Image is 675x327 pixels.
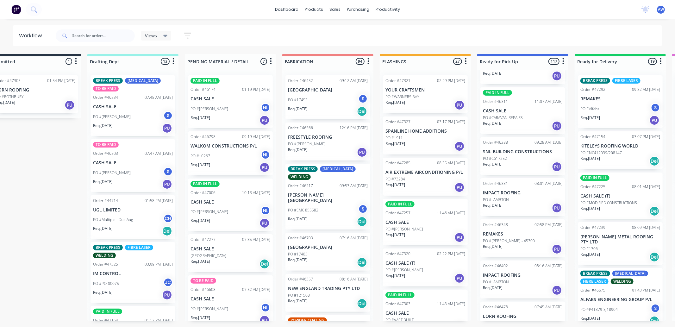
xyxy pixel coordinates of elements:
p: PO #C617252 [483,156,507,161]
p: PO #[PERSON_NAME] [288,141,326,147]
p: PO #[PERSON_NAME] [191,106,228,112]
div: Order #46534 [93,95,118,100]
div: 12:16 PM [DATE] [340,125,368,131]
div: 09:32 AM [DATE] [632,87,660,92]
p: [GEOGRAPHIC_DATA] [288,87,368,93]
div: Order #47154 [580,134,605,140]
p: PO #121508 [288,292,310,298]
div: Order #47006 [191,190,216,196]
div: PU [552,71,562,81]
div: Order #46174 [191,87,216,92]
div: PAID IN FULL [191,181,220,187]
div: Order #46217 [288,183,313,189]
p: Req. [DATE] [580,316,600,321]
p: Req. [DATE] [580,156,600,161]
div: Del [357,217,367,227]
div: PU [552,203,562,213]
p: Req. [DATE] [288,106,308,112]
div: Order #47277 [191,237,216,242]
p: IMPACT ROOFING [483,273,563,278]
div: TO BE PAID [93,142,119,148]
p: Req. [DATE] [93,123,113,129]
p: PO #10267 [191,153,210,159]
div: Order #46675 [580,287,605,293]
div: Order #47239 [580,225,605,230]
div: Order #4728508:35 AM [DATE]AIR EXTREME AIRCONDITIONING P/LPO #73284Req.[DATE]PU [383,158,468,196]
p: PO #[PERSON_NAME] [191,306,228,312]
p: Req. [DATE] [483,161,503,167]
p: PO #1911 [385,135,403,141]
div: Order #47285 [385,160,410,166]
p: CASH SALE [93,104,173,110]
div: BREAK PRESS [288,166,318,172]
div: Order #4732703:17 PM [DATE]SPANLINE HOME ADDITIONSPO #1911Req.[DATE]PU [383,116,468,154]
p: CASH SALE [191,246,270,252]
div: PU [259,162,270,173]
div: 03:07 PM [DATE] [632,134,660,140]
div: Order #4471401:58 PM [DATE]UGL LIMITEDPO #Multiple - Due AugCHReq.[DATE]Del [91,195,175,239]
div: TO BE PAID [93,86,119,91]
div: BREAK PRESS[MEDICAL_DATA]WELDINGOrder #4621709:53 AM [DATE][PERSON_NAME][GEOGRAPHIC_DATA]PO #EMC ... [285,164,370,230]
div: 07:16 AM [DATE] [340,235,368,241]
div: 08:01 AM [DATE] [632,184,660,190]
div: 11:07 AM [DATE] [534,99,563,104]
div: Order #4640208:16 AM [DATE]IMPACT ROOFINGPO #LAMBTONReq.[DATE]PU [480,261,565,299]
div: PAID IN FULLOrder #4700610:13 AM [DATE]CASH SALEPO #[PERSON_NAME]NLReq.[DATE]PU [188,179,273,231]
p: AIR EXTREME AIRCONDITIONING P/L [385,170,465,175]
div: [MEDICAL_DATA] [612,271,648,276]
p: NEW ENGLAND TRADING PTY LTD [288,286,368,291]
p: PO #MODIFIED CONSTRUCTIONS [580,200,637,206]
div: PU [552,121,562,131]
p: Req. [DATE] [191,315,210,321]
div: Order #46357 [288,276,313,282]
p: PO #[PERSON_NAME] [191,209,228,215]
div: S [651,304,660,313]
div: 01:43 PM [DATE] [632,287,660,293]
p: PO #LAMBTON [483,197,509,203]
div: 02:58 PM [DATE] [534,222,563,228]
p: PO #[PERSON_NAME] [93,170,131,176]
div: POWDER COATING [288,318,327,323]
div: PU [259,315,270,325]
div: Order #46566 [288,125,313,131]
img: Factory [11,5,21,14]
p: PO #EMC 855582 [288,207,318,213]
p: CASH SALE (T) [580,193,660,199]
div: WELDING [611,279,634,284]
p: FREESTYLE ROOFING [288,135,368,140]
div: Order #46331 [483,181,508,186]
p: [PERSON_NAME] METAL ROOFING PTY LTD [580,234,660,245]
div: Order #4656612:16 PM [DATE]FREESTYLE ROOFINGPO #[PERSON_NAME]Req.[DATE]PU [285,123,370,160]
div: Order #47321 [385,78,410,84]
div: NL [261,103,270,112]
p: PO #Alfabs [580,106,599,112]
div: productivity [372,5,403,14]
div: PU [259,115,270,125]
div: WELDING [93,253,116,258]
p: Req. [DATE] [385,141,405,147]
div: Order #4645209:12 AM [DATE][GEOGRAPHIC_DATA]PO #17453SReq.[DATE]Del [285,75,370,119]
div: Order #46703 [288,235,313,241]
p: PO #P41379-SJ18904 [580,307,618,312]
div: Order #4727707:35 AM [DATE]CASH SALE[GEOGRAPHIC_DATA]Req.[DATE]Del [188,234,273,272]
div: BREAK PRESS [93,245,123,250]
div: BREAK PRESS [580,78,610,84]
div: Order #46608 [191,287,216,292]
p: Req. [DATE] [191,259,210,264]
p: [GEOGRAPHIC_DATA] [191,253,226,259]
div: BREAK PRESS [93,78,123,84]
div: Order #46402 [483,263,508,269]
p: CASH SALE [385,311,465,316]
div: PU [65,100,75,110]
div: Order #47320 [385,251,410,257]
div: PU [259,218,270,228]
p: PO #PO-00075 [93,281,119,286]
p: CASH SALE [483,108,563,114]
p: PO #[PERSON_NAME] - 45300 [483,238,535,244]
p: Req. [DATE] [93,179,113,185]
p: PO #CARAVAN REPAIRS [483,115,523,121]
input: Search for orders... [72,29,135,42]
div: purchasing [344,5,372,14]
div: Order #4732102:29 PM [DATE]YOUR CRAFTSMENPO #WARNERS BAYReq.[DATE]PU [383,75,468,113]
div: [MEDICAL_DATA] [320,166,356,172]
